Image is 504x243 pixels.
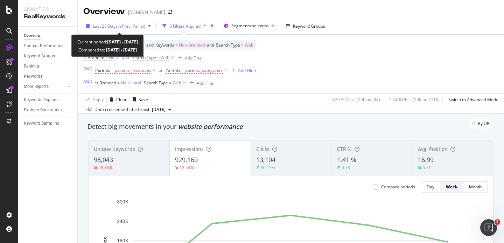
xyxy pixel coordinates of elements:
[245,40,253,50] span: Web
[480,219,497,236] iframe: Intercom live chat
[331,97,380,103] div: 0.29 % Clicks ( 13K on 5M )
[107,94,127,105] button: Clear
[161,53,169,63] span: Web
[24,32,72,40] a: Overview
[117,218,128,224] text: 240K
[77,38,138,46] div: Current period:
[187,79,215,87] button: Add Filter
[175,146,204,152] span: Impressions
[24,96,72,104] a: Keywords Explorer
[24,32,41,40] div: Overview
[83,65,92,72] button: AND
[95,67,110,73] span: Parents
[144,80,168,86] span: Search Type
[134,79,141,86] button: and
[24,63,39,70] div: Ranking
[175,42,178,48] span: =
[152,106,166,113] span: 2025 Sep. 20th
[159,67,163,74] button: or
[175,155,198,164] span: 929,160
[155,42,174,48] span: Keywords
[24,73,72,80] a: Keywords
[160,20,209,32] button: 8 Filters Applied
[446,94,498,105] button: Switch to Advanced Mode
[94,146,135,152] span: Unique Keywords
[389,97,440,103] div: 1.34 % URLs ( 10K on 771K )
[109,53,114,63] span: No
[166,67,181,73] span: Parents
[83,78,92,84] div: AND
[83,94,104,105] button: Apply
[185,55,203,61] div: Add Filter
[207,42,214,48] span: and
[94,106,149,113] div: Data crossed with the Crawl
[440,181,463,193] button: Week
[421,181,440,193] button: Day
[256,155,275,164] span: 13,104
[221,20,277,32] button: Segments selected
[83,78,92,85] button: AND
[418,155,434,164] span: 16.99
[229,66,257,75] button: Add Filter
[182,67,184,73] span: =
[168,10,172,15] div: arrow-right-arrow-left
[24,106,62,114] div: Explorer Bookmarks
[261,165,275,171] div: 96.13%
[173,78,181,88] span: Web
[24,83,49,90] div: More Reports
[469,184,482,190] div: Month
[128,9,165,16] div: [DOMAIN_NAME]
[180,165,194,171] div: 12.54%
[169,23,201,29] div: 8 Filters Applied
[175,54,203,62] button: Add Filter
[418,146,448,152] span: Avg. Position
[93,97,104,103] div: Apply
[118,23,145,29] span: vs Prev. Period
[470,119,494,129] div: legacy label
[105,55,108,61] span: =
[427,184,434,190] div: Day
[495,219,500,225] span: 1
[185,65,223,75] span: parents_categories
[293,23,325,29] div: Keyword Groups
[117,199,128,204] text: 300K
[197,80,215,86] div: Add Filter
[132,55,156,61] span: Search Type
[146,42,154,48] span: and
[139,97,148,103] div: Save
[105,47,137,53] b: [DATE] - [DATE]
[24,42,64,50] div: Content Performance
[116,97,127,103] div: Clear
[122,54,129,61] button: and
[121,78,126,88] span: No
[98,165,113,171] div: 28.86%
[83,20,154,32] button: Last 28 DaysvsPrev. Period
[83,55,104,61] span: Is Branded
[122,55,129,61] div: and
[130,94,148,105] button: Save
[422,165,431,171] div: 6.71
[111,67,114,73] span: =
[24,83,65,90] a: More Reports
[94,155,113,164] span: 98,043
[337,155,356,164] span: 1.41 %
[24,6,72,13] div: Analytics
[478,121,491,126] span: By URL
[24,53,72,60] a: Keyword Groups
[83,6,125,18] div: Overview
[93,23,118,29] span: Last 28 Days
[381,184,415,190] div: Compare periods
[159,67,163,73] div: or
[216,42,240,48] span: Search Type
[446,184,457,190] div: Week
[24,73,42,80] div: Keywords
[463,181,488,193] button: Month
[169,80,171,86] span: =
[24,106,72,114] a: Explorer Bookmarks
[78,46,137,54] div: Compared to:
[24,96,59,104] div: Keywords Explorer
[241,42,244,48] span: =
[117,80,120,86] span: =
